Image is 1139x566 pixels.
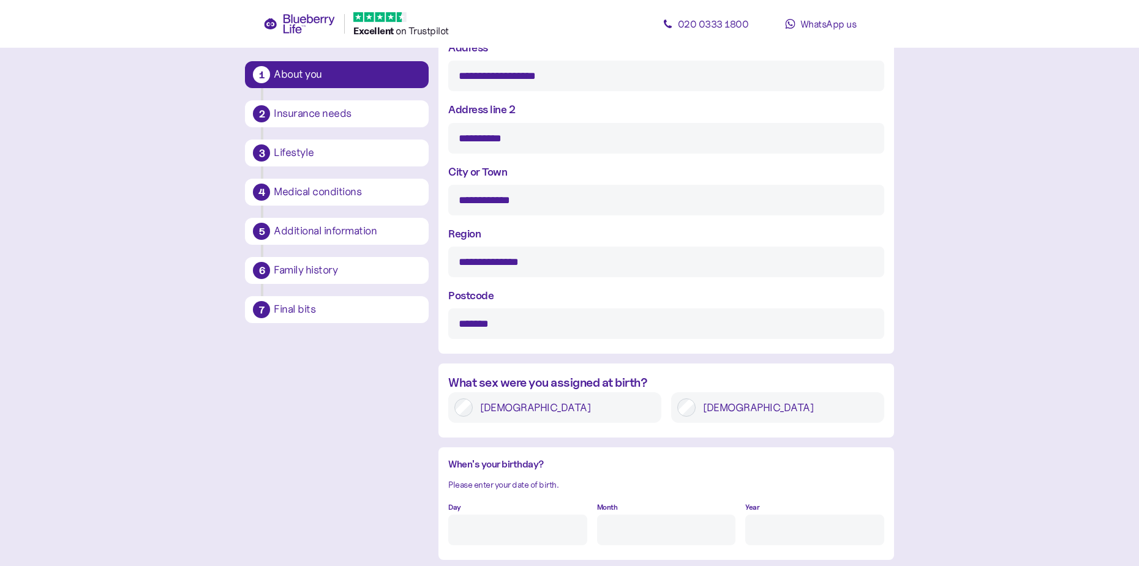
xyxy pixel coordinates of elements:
[274,304,421,315] div: Final bits
[448,457,884,472] div: When's your birthday?
[448,163,507,180] label: City or Town
[765,12,876,36] a: WhatsApp us
[274,69,421,80] div: About you
[245,257,429,284] button: 6Family history
[245,296,429,323] button: 7Final bits
[245,218,429,245] button: 5Additional information
[253,262,270,279] div: 6
[597,502,618,513] label: Month
[448,225,481,242] label: Region
[253,105,270,122] div: 2
[678,18,749,30] span: 020 0333 1800
[800,18,857,30] span: WhatsApp us
[448,101,515,117] label: Address line 2
[274,108,421,119] div: Insurance needs
[253,301,270,318] div: 7
[274,187,421,198] div: Medical conditions
[274,265,421,276] div: Family history
[448,502,461,513] label: Day
[473,398,655,417] label: [DEMOGRAPHIC_DATA]
[245,140,429,166] button: 3Lifestyle
[245,61,429,88] button: 1About you
[274,226,421,237] div: Additional information
[448,287,494,303] label: Postcode
[650,12,761,36] a: 020 0333 1800
[448,373,884,392] div: What sex were you assigned at birth?
[245,179,429,206] button: 4Medical conditions
[448,478,884,492] div: Please enter your date of birth.
[696,398,878,417] label: [DEMOGRAPHIC_DATA]
[253,184,270,201] div: 4
[396,24,449,37] span: on Trustpilot
[253,223,270,240] div: 5
[353,24,396,37] span: Excellent ️
[253,144,270,162] div: 3
[745,502,759,513] label: Year
[245,100,429,127] button: 2Insurance needs
[274,147,421,158] div: Lifestyle
[253,66,270,83] div: 1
